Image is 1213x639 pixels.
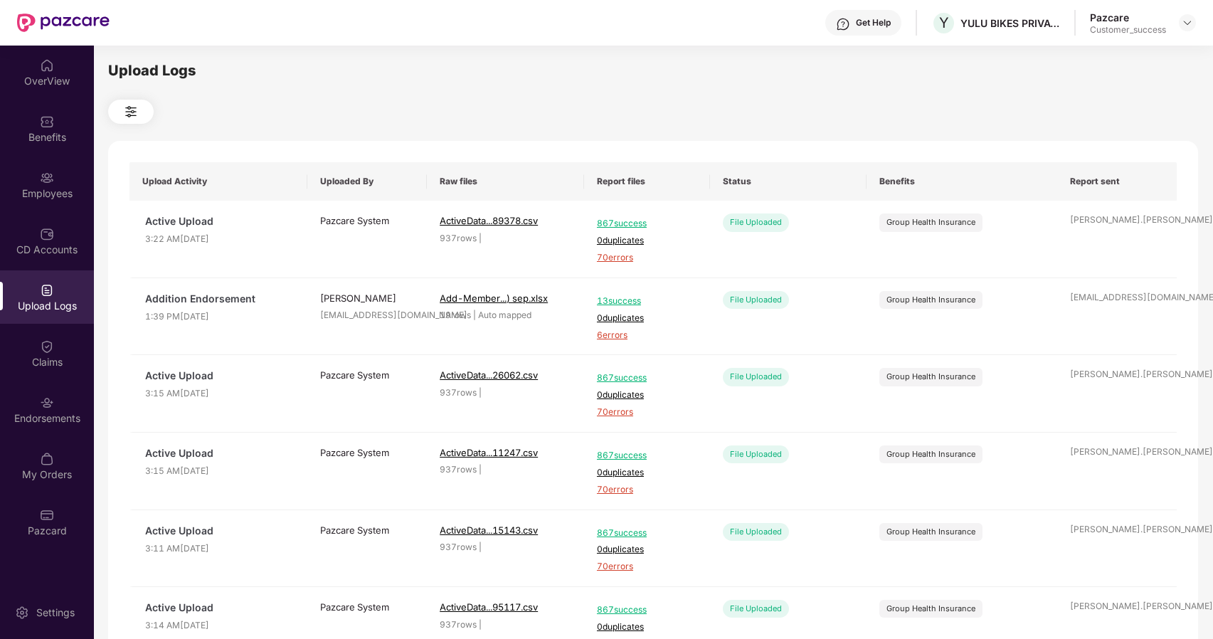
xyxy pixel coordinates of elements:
div: Group Health Insurance [886,371,975,383]
span: | [479,387,482,398]
img: svg+xml;base64,PHN2ZyBpZD0iUGF6Y2FyZCIgeG1sbnM9Imh0dHA6Ly93d3cudzMub3JnLzIwMDAvc3ZnIiB3aWR0aD0iMj... [40,508,54,522]
span: | [479,619,482,630]
span: ActiveData...15143.csv [440,524,538,536]
span: 867 success [597,527,697,540]
span: Active Upload [145,523,295,539]
span: Addition Endorsement [145,291,295,307]
span: Y [939,14,949,31]
span: ActiveData...11247.csv [440,447,538,458]
div: [PERSON_NAME] [320,291,414,305]
span: 867 success [597,449,697,463]
div: File Uploaded [723,291,789,309]
img: svg+xml;base64,PHN2ZyBpZD0iRW1wbG95ZWVzIiB4bWxucz0iaHR0cDovL3d3dy53My5vcmcvMjAwMC9zdmciIHdpZHRoPS... [40,171,54,185]
img: svg+xml;base64,PHN2ZyBpZD0iRW5kb3JzZW1lbnRzIiB4bWxucz0iaHR0cDovL3d3dy53My5vcmcvMjAwMC9zdmciIHdpZH... [40,396,54,410]
div: File Uploaded [723,368,789,386]
div: Customer_success [1090,24,1166,36]
span: 0 duplicates [597,234,697,248]
div: Upload Logs [108,60,1198,82]
img: svg+xml;base64,PHN2ZyB4bWxucz0iaHR0cDovL3d3dy53My5vcmcvMjAwMC9zdmciIHdpZHRoPSIyNCIgaGVpZ2h0PSIyNC... [122,103,139,120]
div: [EMAIL_ADDRESS][DOMAIN_NAME] [320,309,414,322]
div: Pazcare [1090,11,1166,24]
div: Group Health Insurance [886,526,975,538]
span: Active Upload [145,600,295,616]
span: | [479,464,482,475]
img: svg+xml;base64,PHN2ZyBpZD0iQ2xhaW0iIHhtbG5zPSJodHRwOi8vd3d3LnczLm9yZy8yMDAwL3N2ZyIgd2lkdGg9IjIwIi... [40,339,54,354]
span: Active Upload [145,445,295,461]
span: | [479,542,482,552]
span: 937 rows [440,387,477,398]
div: [PERSON_NAME].[PERSON_NAME]@pa [1070,213,1164,227]
th: Upload Activity [129,162,307,201]
span: | [479,233,482,243]
div: Group Health Insurance [886,603,975,615]
span: 13 success [597,295,697,308]
div: Pazcare System [320,368,414,382]
span: 937 rows [440,233,477,243]
span: ActiveData...95117.csv [440,601,538,613]
div: [EMAIL_ADDRESS][DOMAIN_NAME] [1070,291,1164,305]
span: 0 duplicates [597,389,697,402]
span: Active Upload [145,213,295,229]
div: Pazcare System [320,213,414,228]
img: svg+xml;base64,PHN2ZyBpZD0iQmVuZWZpdHMiIHhtbG5zPSJodHRwOi8vd3d3LnczLm9yZy8yMDAwL3N2ZyIgd2lkdGg9Ij... [40,115,54,129]
img: svg+xml;base64,PHN2ZyBpZD0iRHJvcGRvd24tMzJ4MzIiIHhtbG5zPSJodHRwOi8vd3d3LnczLm9yZy8yMDAwL3N2ZyIgd2... [1182,17,1193,28]
img: svg+xml;base64,PHN2ZyBpZD0iSG9tZSIgeG1sbnM9Imh0dHA6Ly93d3cudzMub3JnLzIwMDAvc3ZnIiB3aWR0aD0iMjAiIG... [40,58,54,73]
div: File Uploaded [723,600,789,618]
span: 6 errors [597,329,697,342]
span: 0 duplicates [597,620,697,634]
div: Pazcare System [320,600,414,614]
th: Uploaded By [307,162,427,201]
div: Group Health Insurance [886,448,975,460]
div: Pazcare System [320,523,414,537]
span: 3:14 AM[DATE] [145,619,295,633]
span: 19 rows [440,310,471,320]
div: YULU BIKES PRIVATE LIMITED [960,16,1060,30]
span: | [473,310,476,320]
span: 0 duplicates [597,543,697,556]
div: File Uploaded [723,523,789,541]
img: svg+xml;base64,PHN2ZyBpZD0iU2V0dGluZy0yMHgyMCIgeG1sbnM9Imh0dHA6Ly93d3cudzMub3JnLzIwMDAvc3ZnIiB3aW... [15,606,29,620]
div: Group Health Insurance [886,294,975,306]
div: Group Health Insurance [886,216,975,228]
span: 70 errors [597,560,697,574]
span: Auto mapped [478,310,531,320]
div: [PERSON_NAME].[PERSON_NAME]@pa [1070,523,1164,537]
img: svg+xml;base64,PHN2ZyBpZD0iSGVscC0zMngzMiIgeG1sbnM9Imh0dHA6Ly93d3cudzMub3JnLzIwMDAvc3ZnIiB3aWR0aD... [836,17,850,31]
span: 1:39 PM[DATE] [145,310,295,324]
th: Report files [584,162,710,201]
span: 867 success [597,603,697,617]
div: Settings [32,606,79,620]
span: 3:22 AM[DATE] [145,233,295,246]
span: 867 success [597,217,697,231]
th: Status [710,162,867,201]
div: File Uploaded [723,445,789,463]
div: Pazcare System [320,445,414,460]
img: svg+xml;base64,PHN2ZyBpZD0iVXBsb2FkX0xvZ3MiIGRhdGEtbmFtZT0iVXBsb2FkIExvZ3MiIHhtbG5zPSJodHRwOi8vd3... [40,283,54,297]
span: 867 success [597,371,697,385]
span: 937 rows [440,464,477,475]
span: Active Upload [145,368,295,384]
th: Raw files [427,162,584,201]
span: 70 errors [597,483,697,497]
span: 3:15 AM[DATE] [145,465,295,478]
div: [PERSON_NAME].[PERSON_NAME]@pa [1070,600,1164,613]
span: 0 duplicates [597,466,697,480]
img: svg+xml;base64,PHN2ZyBpZD0iQ0RfQWNjb3VudHMiIGRhdGEtbmFtZT0iQ0QgQWNjb3VudHMiIHhtbG5zPSJodHRwOi8vd3... [40,227,54,241]
span: 937 rows [440,619,477,630]
span: 3:15 AM[DATE] [145,387,295,401]
div: [PERSON_NAME].[PERSON_NAME]@pa [1070,368,1164,381]
th: Benefits [867,162,1057,201]
th: Report sent [1057,162,1177,201]
span: ActiveData...89378.csv [440,215,538,226]
img: svg+xml;base64,PHN2ZyBpZD0iTXlfT3JkZXJzIiBkYXRhLW5hbWU9Ik15IE9yZGVycyIgeG1sbnM9Imh0dHA6Ly93d3cudz... [40,452,54,466]
div: File Uploaded [723,213,789,231]
span: 3:11 AM[DATE] [145,542,295,556]
span: 0 duplicates [597,312,697,325]
div: Get Help [856,17,891,28]
span: Add-Member...) sep.xlsx [440,292,548,304]
span: ActiveData...26062.csv [440,369,538,381]
span: 70 errors [597,251,697,265]
span: 70 errors [597,406,697,419]
span: 937 rows [440,542,477,552]
div: [PERSON_NAME].[PERSON_NAME]@pa [1070,445,1164,459]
